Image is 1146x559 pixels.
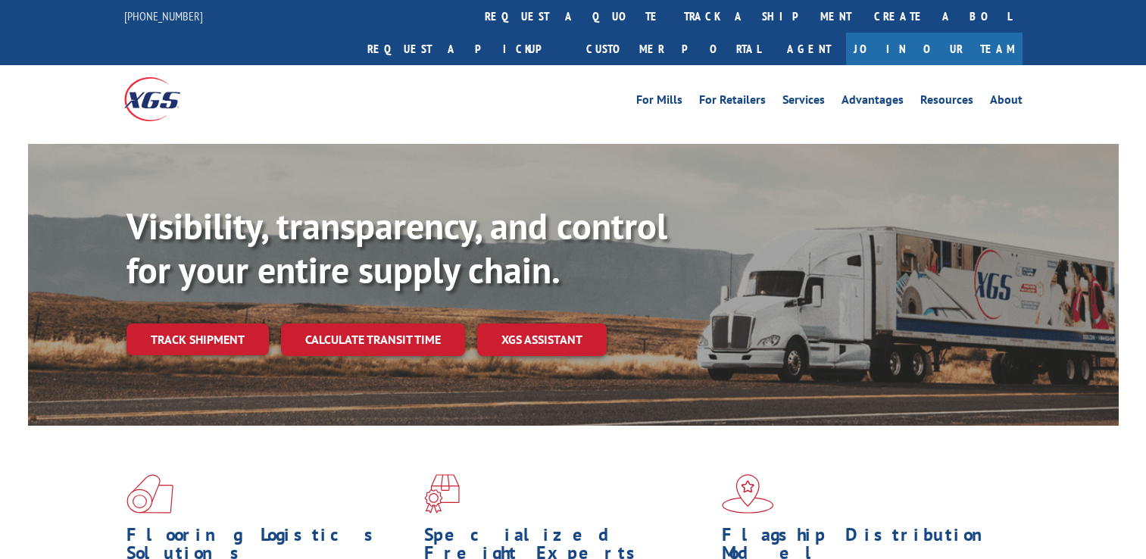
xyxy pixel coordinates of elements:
b: Visibility, transparency, and control for your entire supply chain. [126,202,667,293]
a: Services [782,94,825,111]
a: Agent [772,33,846,65]
a: About [990,94,1023,111]
img: xgs-icon-flagship-distribution-model-red [722,474,774,514]
a: For Retailers [699,94,766,111]
a: [PHONE_NUMBER] [124,8,203,23]
a: Request a pickup [356,33,575,65]
a: XGS ASSISTANT [477,323,607,356]
a: Resources [920,94,973,111]
a: Track shipment [126,323,269,355]
img: xgs-icon-total-supply-chain-intelligence-red [126,474,173,514]
img: xgs-icon-focused-on-flooring-red [424,474,460,514]
a: For Mills [636,94,682,111]
a: Join Our Team [846,33,1023,65]
a: Calculate transit time [281,323,465,356]
a: Advantages [842,94,904,111]
a: Customer Portal [575,33,772,65]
